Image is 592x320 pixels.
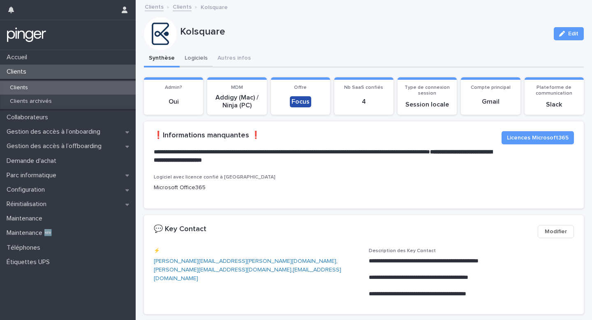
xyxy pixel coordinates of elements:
h2: 💬 Key Contact [154,225,206,234]
a: [PERSON_NAME][EMAIL_ADDRESS][PERSON_NAME][DOMAIN_NAME] [154,258,336,264]
span: Modifier [545,227,567,236]
button: Edit [554,27,584,40]
p: Oui [149,98,198,106]
p: Étiquettes UPS [3,258,56,266]
button: Autres infos [213,50,256,67]
p: Demande d'achat [3,157,63,165]
img: mTgBEunGTSyRkCgitkcU [7,27,46,43]
p: Collaborateurs [3,114,55,121]
p: Maintenance 🆕 [3,229,59,237]
button: Synthèse [144,50,180,67]
p: Addigy (Mac) / Ninja (PC) [212,94,261,109]
div: Focus [290,96,311,107]
span: Compte principal [471,85,511,90]
h2: ❗️Informations manquantes ❗️ [154,131,260,140]
p: Réinitialisation [3,200,53,208]
span: ⚡️ [154,248,160,253]
p: Microsoft Office365 [154,183,287,192]
p: Clients archivés [3,98,58,105]
span: Nb SaaS confiés [344,85,383,90]
span: Plateforme de communication [536,85,572,96]
span: Description des Key Contact [369,248,436,253]
p: Kolsquare [180,26,547,38]
button: Logiciels [180,50,213,67]
button: Licences Microsoft365 [502,131,574,144]
a: [PERSON_NAME][EMAIL_ADDRESS][DOMAIN_NAME] [154,267,291,273]
p: Configuration [3,186,51,194]
a: Clients [173,2,192,11]
p: Gestion des accès à l’offboarding [3,142,108,150]
span: Type de connexion session [405,85,450,96]
p: 4 [339,98,388,106]
p: Session locale [402,101,452,109]
p: Accueil [3,53,34,61]
p: Kolsquare [201,2,228,11]
span: Edit [568,31,578,37]
p: Clients [3,68,33,76]
a: [EMAIL_ADDRESS][DOMAIN_NAME] [154,267,341,281]
p: Gestion des accès à l’onboarding [3,128,107,136]
span: Offre [294,85,307,90]
a: Clients [145,2,164,11]
p: Clients [3,84,35,91]
span: MDM [231,85,243,90]
span: Licences Microsoft365 [507,134,569,142]
p: , , [154,257,359,283]
span: Logiciel avec licence confié à [GEOGRAPHIC_DATA] [154,175,275,180]
p: Slack [530,101,579,109]
p: Téléphones [3,244,47,252]
p: Maintenance [3,215,49,223]
p: Parc informatique [3,172,63,179]
span: Admin? [165,85,182,90]
p: Gmail [466,98,515,106]
button: Modifier [538,225,574,238]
